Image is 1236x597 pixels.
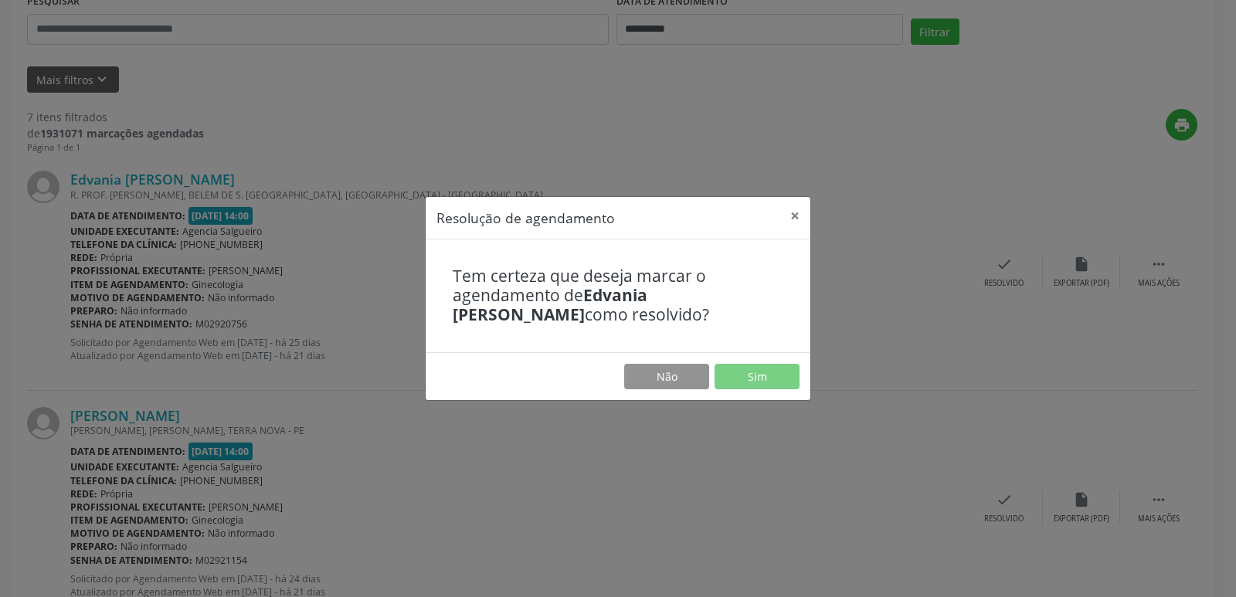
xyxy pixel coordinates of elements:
[453,266,783,325] h4: Tem certeza que deseja marcar o agendamento de como resolvido?
[715,364,800,390] button: Sim
[436,208,615,228] h5: Resolução de agendamento
[779,197,810,235] button: Close
[453,284,647,325] b: Edvania [PERSON_NAME]
[624,364,709,390] button: Não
